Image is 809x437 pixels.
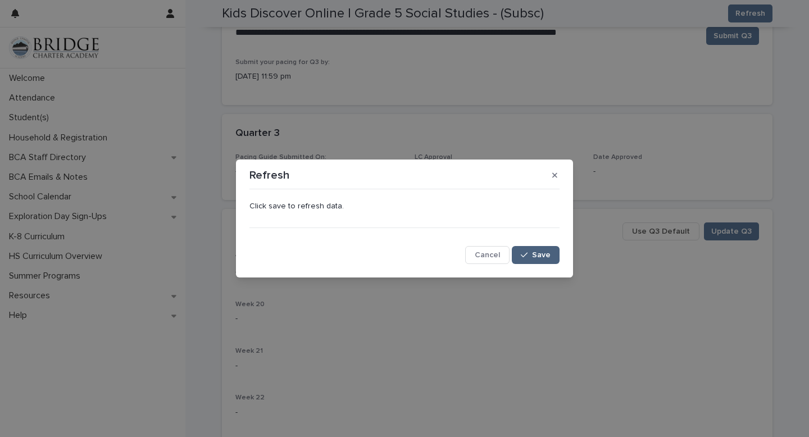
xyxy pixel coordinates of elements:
[249,169,289,182] p: Refresh
[512,246,560,264] button: Save
[532,251,551,259] span: Save
[465,246,510,264] button: Cancel
[249,202,560,211] p: Click save to refresh data.
[475,251,500,259] span: Cancel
